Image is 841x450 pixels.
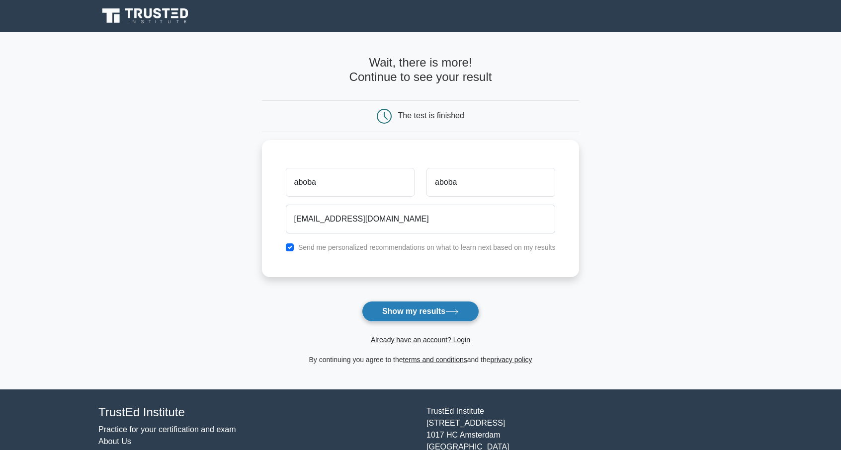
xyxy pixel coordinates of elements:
[262,56,580,84] h4: Wait, there is more! Continue to see your result
[398,111,464,120] div: The test is finished
[98,437,131,446] a: About Us
[362,301,479,322] button: Show my results
[98,405,415,420] h4: TrustEd Institute
[426,168,555,197] input: Last name
[298,243,556,251] label: Send me personalized recommendations on what to learn next based on my results
[98,425,236,434] a: Practice for your certification and exam
[256,354,586,366] div: By continuing you agree to the and the
[286,205,556,233] input: Email
[371,336,470,344] a: Already have an account? Login
[491,356,532,364] a: privacy policy
[403,356,467,364] a: terms and conditions
[286,168,415,197] input: First name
